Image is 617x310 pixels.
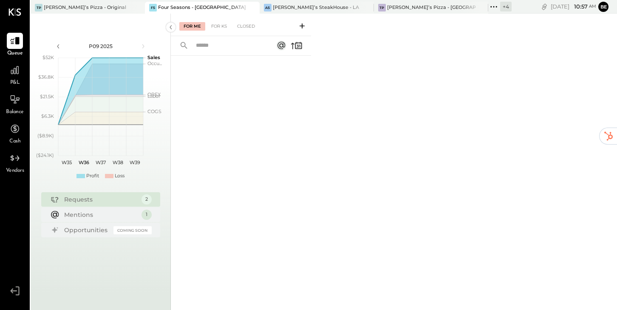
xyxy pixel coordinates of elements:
text: $21.5K [40,94,54,100]
text: W36 [78,159,89,165]
text: $36.8K [38,74,54,80]
text: $6.3K [41,113,54,119]
text: ($8.9K) [37,133,54,139]
text: W37 [96,159,106,165]
div: For Me [179,22,205,31]
text: OPEX [147,91,161,97]
a: Queue [0,33,29,57]
text: W39 [129,159,140,165]
span: Vendors [6,167,24,175]
text: W35 [62,159,72,165]
div: copy link [540,2,549,11]
span: 10 : 57 [571,3,588,11]
a: Cash [0,121,29,145]
div: Mentions [64,210,137,219]
div: TP [378,4,386,11]
div: 1 [142,210,152,220]
text: ($24.1K) [36,152,54,158]
text: Sales [147,54,160,60]
div: Opportunities [64,226,109,234]
span: Balance [6,108,24,116]
span: P&L [10,79,20,87]
span: Queue [7,50,23,57]
div: [PERSON_NAME]’s Pizza - Original [44,4,126,11]
div: FS [149,4,157,11]
div: P09 2025 [65,43,137,50]
div: TP [35,4,42,11]
div: Four Seasons - [GEOGRAPHIC_DATA] [158,4,246,11]
div: [DATE] [551,3,596,11]
div: 2 [142,194,152,205]
div: For KS [207,22,231,31]
div: Closed [233,22,259,31]
a: Vendors [0,150,29,175]
text: Labor [147,93,160,99]
text: W38 [112,159,123,165]
text: $52K [42,54,54,60]
div: + 4 [500,2,512,11]
div: [PERSON_NAME]’s Pizza - [GEOGRAPHIC_DATA] [387,4,475,11]
div: Coming Soon [113,226,152,234]
div: [PERSON_NAME]’s SteakHouse - LA [273,4,359,11]
div: Profit [86,173,99,179]
a: P&L [0,62,29,87]
span: Cash [9,138,20,145]
div: AS [264,4,272,11]
text: COGS [147,108,161,114]
text: Occu... [147,60,162,66]
div: Loss [115,173,125,179]
a: Balance [0,91,29,116]
button: Be [598,2,609,12]
div: Requests [64,195,137,204]
span: am [589,3,596,9]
